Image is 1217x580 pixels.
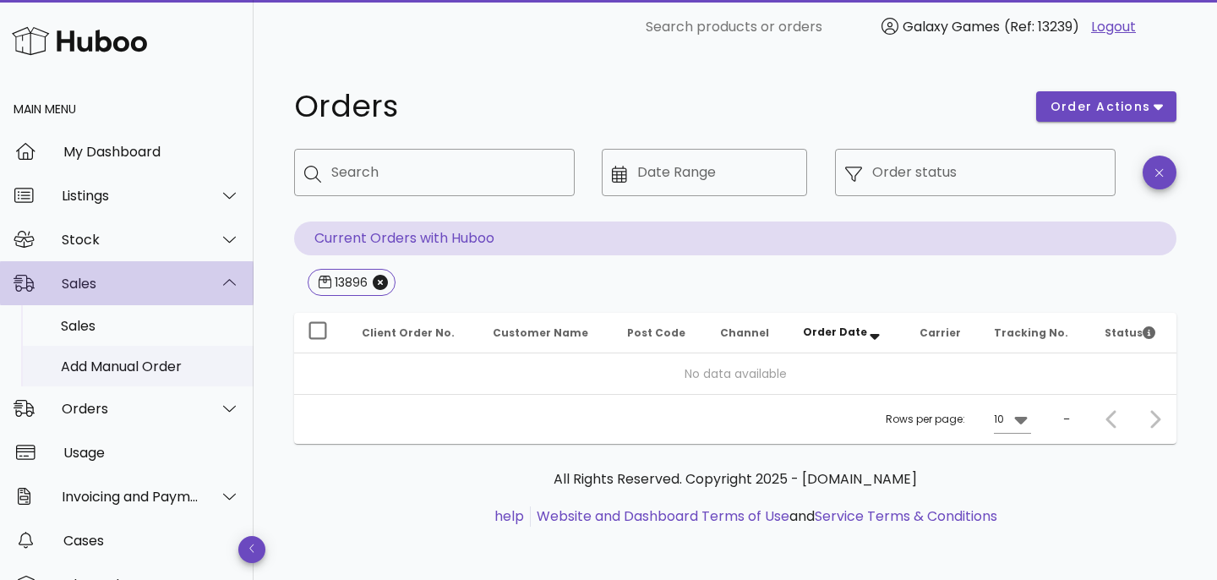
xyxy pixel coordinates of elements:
[815,506,997,526] a: Service Terms & Conditions
[494,506,524,526] a: help
[61,318,240,334] div: Sales
[1105,326,1155,340] span: Status
[614,313,707,353] th: Post Code
[294,222,1176,255] p: Current Orders with Huboo
[479,313,613,353] th: Customer Name
[980,313,1091,353] th: Tracking No.
[294,91,1016,122] h1: Orders
[1036,91,1176,122] button: order actions
[12,23,147,59] img: Huboo Logo
[63,533,240,549] div: Cases
[62,276,199,292] div: Sales
[537,506,789,526] a: Website and Dashboard Terms of Use
[720,326,769,340] span: Channel
[331,274,368,291] div: 13896
[994,326,1068,340] span: Tracking No.
[373,275,388,290] button: Close
[62,188,199,204] div: Listings
[886,395,1031,444] div: Rows per page:
[294,353,1176,394] td: No data available
[994,406,1031,433] div: 10Rows per page:
[906,313,980,353] th: Carrier
[1050,98,1151,116] span: order actions
[994,412,1004,427] div: 10
[803,325,867,339] span: Order Date
[63,144,240,160] div: My Dashboard
[1091,17,1136,37] a: Logout
[627,326,685,340] span: Post Code
[62,232,199,248] div: Stock
[348,313,479,353] th: Client Order No.
[362,326,455,340] span: Client Order No.
[62,401,199,417] div: Orders
[1091,313,1176,353] th: Status
[493,326,588,340] span: Customer Name
[62,489,199,505] div: Invoicing and Payments
[308,469,1163,490] p: All Rights Reserved. Copyright 2025 - [DOMAIN_NAME]
[789,313,906,353] th: Order Date: Sorted descending. Activate to remove sorting.
[903,17,1000,36] span: Galaxy Games
[707,313,789,353] th: Channel
[1063,412,1070,427] div: –
[1004,17,1079,36] span: (Ref: 13239)
[531,506,997,527] li: and
[920,326,961,340] span: Carrier
[63,445,240,461] div: Usage
[61,358,240,375] div: Add Manual Order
